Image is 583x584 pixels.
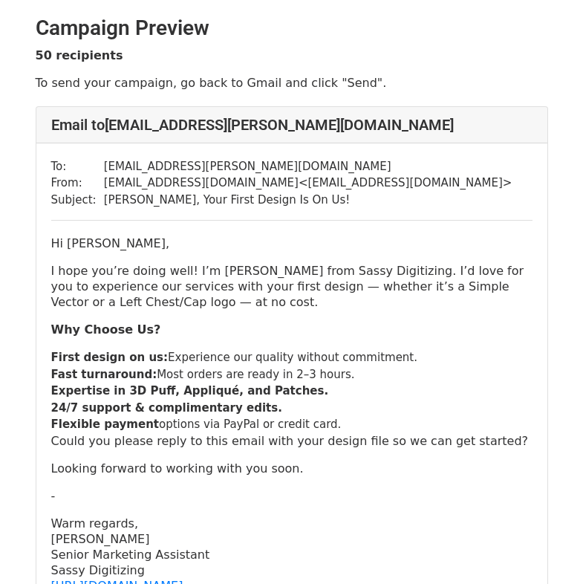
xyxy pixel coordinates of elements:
[51,416,532,433] li: options via PayPal or credit card.
[51,488,532,504] p: -
[51,461,532,476] p: Looking forward to working with you soon.
[51,351,169,364] b: First design on us:
[104,192,512,209] td: [PERSON_NAME], Your First Design Is On Us!
[36,75,548,91] p: To send your campaign, go back to Gmail and click "Send".
[51,401,282,415] b: 24/7 support & complimentary edits.
[51,368,157,381] b: Fast turnaround:
[104,175,512,192] td: [EMAIL_ADDRESS][DOMAIN_NAME] < [EMAIL_ADDRESS][DOMAIN_NAME] >
[51,116,532,134] h4: Email to [EMAIL_ADDRESS][PERSON_NAME][DOMAIN_NAME]
[104,158,512,175] td: [EMAIL_ADDRESS][PERSON_NAME][DOMAIN_NAME]
[51,175,104,192] td: From:
[36,16,548,41] h2: Campaign Preview
[51,366,532,383] li: Most orders are ready in 2–3 hours.
[51,418,159,431] b: Flexible payment
[51,384,329,398] b: Expertise in 3D Puff, Appliqué, and Patches.
[51,263,532,310] p: I hope you’re doing well! I’m [PERSON_NAME] from Sassy Digitizing. I’d love for you to experience...
[51,192,104,209] td: Subject:
[36,48,123,62] strong: 50 recipients
[51,349,532,366] li: Experience our quality without commitment.
[51,236,532,251] p: Hi [PERSON_NAME],
[51,158,104,175] td: To:
[51,322,161,337] b: Why Choose Us?
[51,433,532,449] p: Could you please reply to this email with your design file so we can get started?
